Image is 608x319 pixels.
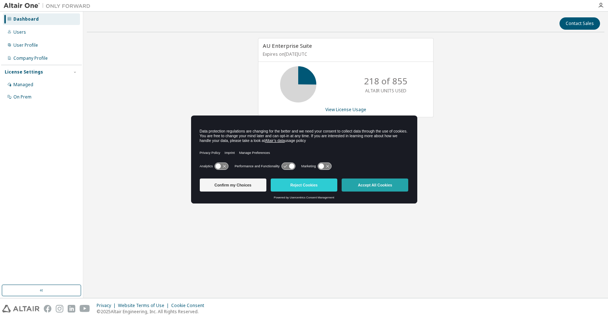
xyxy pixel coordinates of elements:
[13,16,39,22] div: Dashboard
[118,303,171,308] div: Website Terms of Use
[263,42,312,49] span: AU Enterprise Suite
[2,305,39,312] img: altair_logo.svg
[325,106,366,113] a: View License Usage
[5,69,43,75] div: License Settings
[365,88,406,94] p: ALTAIR UNITS USED
[56,305,63,312] img: instagram.svg
[13,29,26,35] div: Users
[4,2,94,9] img: Altair One
[560,17,600,30] button: Contact Sales
[68,305,75,312] img: linkedin.svg
[97,308,208,315] p: © 2025 Altair Engineering, Inc. All Rights Reserved.
[263,51,427,57] p: Expires on [DATE] UTC
[44,305,51,312] img: facebook.svg
[13,82,33,88] div: Managed
[97,303,118,308] div: Privacy
[13,55,48,61] div: Company Profile
[171,303,208,308] div: Cookie Consent
[80,305,90,312] img: youtube.svg
[13,42,38,48] div: User Profile
[364,75,408,87] p: 218 of 855
[13,94,31,100] div: On Prem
